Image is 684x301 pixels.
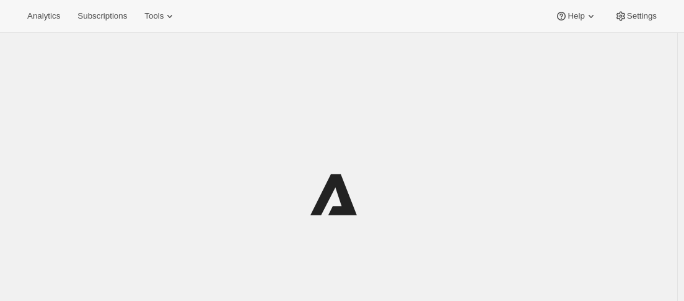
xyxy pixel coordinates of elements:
span: Help [568,11,584,21]
button: Help [548,7,604,25]
span: Tools [144,11,164,21]
span: Settings [627,11,657,21]
span: Analytics [27,11,60,21]
button: Tools [137,7,183,25]
button: Analytics [20,7,68,25]
span: Subscriptions [77,11,127,21]
button: Subscriptions [70,7,134,25]
button: Settings [607,7,664,25]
